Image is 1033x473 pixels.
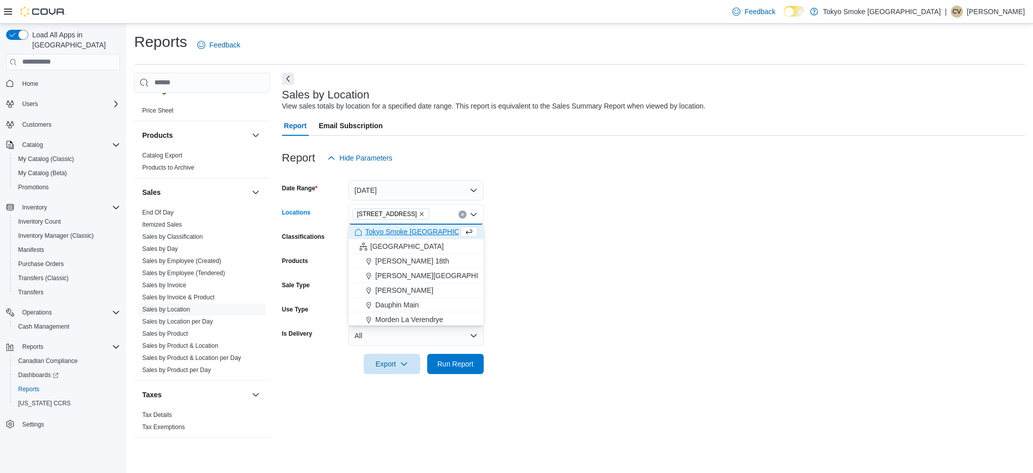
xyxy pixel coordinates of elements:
button: All [349,326,484,346]
span: [US_STATE] CCRS [18,399,71,407]
span: Run Report [437,359,474,369]
span: Transfers [18,288,43,296]
span: Canadian Compliance [18,357,78,365]
span: [PERSON_NAME] [375,285,433,295]
button: [PERSON_NAME] [349,283,484,298]
h3: Sales [142,187,161,197]
span: Purchase Orders [14,258,120,270]
button: My Catalog (Beta) [10,166,124,180]
span: Sales by Location [142,305,190,313]
button: Home [2,76,124,91]
span: Reports [14,383,120,395]
span: Cash Management [14,321,120,333]
button: Users [2,97,124,111]
div: View sales totals by location for a specified date range. This report is equivalent to the Sales ... [282,101,706,112]
span: Sales by Employee (Created) [142,257,221,265]
input: Dark Mode [784,6,805,17]
span: Inventory Manager (Classic) [14,230,120,242]
label: Products [282,257,308,265]
span: Sales by Product & Location [142,342,218,350]
h1: Reports [134,32,187,52]
button: Reports [2,340,124,354]
a: Sales by Employee (Tendered) [142,270,225,277]
a: Tax Details [142,411,172,418]
div: Sales [134,206,270,380]
span: [STREET_ADDRESS] [357,209,417,219]
span: Promotions [14,181,120,193]
a: My Catalog (Beta) [14,167,71,179]
p: [PERSON_NAME] [967,6,1025,18]
span: Home [18,77,120,90]
span: My Catalog (Classic) [18,155,74,163]
button: Promotions [10,180,124,194]
span: Dauphin Main [375,300,419,310]
button: Dauphin Main [349,298,484,312]
button: [GEOGRAPHIC_DATA] [349,239,484,254]
a: Purchase Orders [14,258,68,270]
label: Use Type [282,305,308,313]
a: End Of Day [142,209,174,216]
a: Sales by Employee (Created) [142,257,221,265]
span: [GEOGRAPHIC_DATA] [370,241,444,251]
span: CV [953,6,961,18]
span: Catalog [22,141,43,149]
button: Taxes [250,389,262,401]
span: Manifests [18,246,44,254]
a: [US_STATE] CCRS [14,397,75,409]
span: Inventory [22,203,47,212]
span: Manifests [14,244,120,256]
a: Sales by Classification [142,233,203,240]
a: My Catalog (Classic) [14,153,78,165]
span: Sales by Employee (Tendered) [142,269,225,277]
button: Purchase Orders [10,257,124,271]
span: Purchase Orders [18,260,64,268]
label: Classifications [282,233,325,241]
button: Catalog [2,138,124,152]
span: Customers [18,118,120,131]
span: Sales by Product [142,330,188,338]
button: Catalog [18,139,47,151]
span: Operations [18,306,120,319]
span: Tax Details [142,411,172,419]
div: Products [134,149,270,178]
span: [PERSON_NAME] 18th [375,256,449,266]
span: Transfers [14,286,120,298]
h3: Report [282,152,315,164]
a: Feedback [193,35,244,55]
button: Reports [18,341,47,353]
button: Close list of options [470,211,478,219]
button: Pricing [250,84,262,96]
span: Catalog [18,139,120,151]
a: Settings [18,418,48,431]
span: Canadian Compliance [14,355,120,367]
a: Sales by Location [142,306,190,313]
button: Products [250,129,262,141]
button: Transfers (Classic) [10,271,124,285]
button: Reports [10,382,124,396]
span: Washington CCRS [14,397,120,409]
label: Locations [282,208,311,217]
a: Transfers [14,286,47,298]
button: Inventory [18,201,51,214]
button: Customers [2,117,124,132]
button: [PERSON_NAME] 18th [349,254,484,269]
span: Hide Parameters [339,153,392,163]
button: Operations [2,305,124,320]
span: Tokyo Smoke [GEOGRAPHIC_DATA] [365,227,483,237]
span: Catalog Export [142,151,182,160]
span: Reports [18,385,39,393]
span: Sales by Invoice [142,281,186,289]
label: Sale Type [282,281,310,289]
span: Dashboards [14,369,120,381]
span: Morden La Verendrye [375,314,443,325]
button: Clear input [458,211,467,219]
span: Load All Apps in [GEOGRAPHIC_DATA] [28,30,120,50]
a: Tax Exemptions [142,424,185,431]
h3: Products [142,130,173,140]
span: Users [22,100,38,108]
button: [PERSON_NAME][GEOGRAPHIC_DATA] [349,269,484,283]
span: My Catalog (Beta) [14,167,120,179]
span: Inventory Count [14,216,120,228]
span: Customers [22,121,51,129]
